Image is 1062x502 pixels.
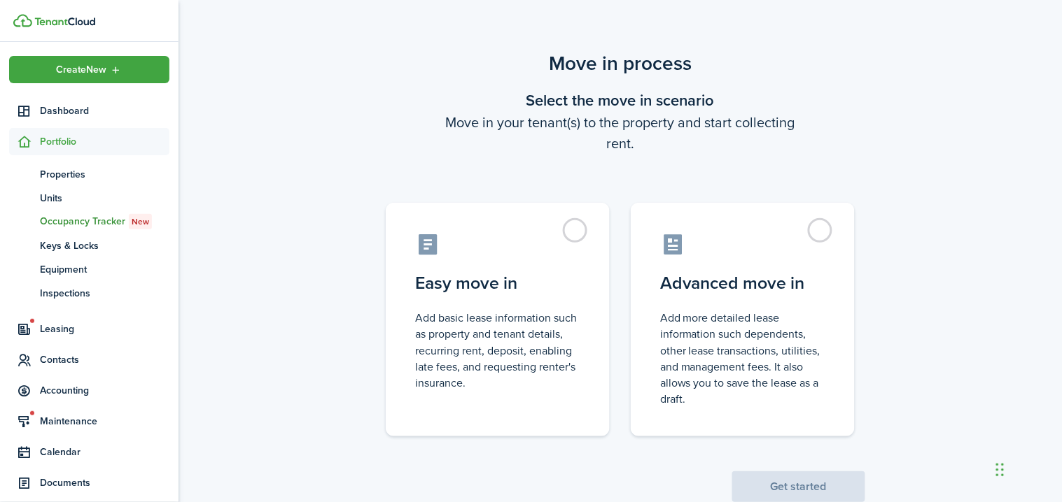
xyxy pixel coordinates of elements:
span: Keys & Locks [40,238,169,253]
button: Open menu [9,56,169,83]
span: Occupancy Tracker [40,214,169,229]
img: TenantCloud [34,17,95,26]
img: TenantCloud [13,14,32,27]
a: Properties [9,162,169,186]
span: Inspections [40,286,169,301]
wizard-step-header-description: Move in your tenant(s) to the property and start collecting rent. [375,112,865,154]
a: Occupancy TrackerNew [9,210,169,234]
span: Dashboard [40,103,169,118]
wizard-step-header-title: Select the move in scenario [375,89,865,112]
scenario-title: Move in process [375,49,865,78]
span: Calendar [40,445,169,459]
span: Properties [40,167,169,182]
span: Create New [57,65,107,75]
a: Inspections [9,281,169,305]
control-radio-card-description: Add more detailed lease information such dependents, other lease transactions, utilities, and man... [660,310,825,407]
span: Accounting [40,383,169,398]
span: Maintenance [40,414,169,429]
span: Equipment [40,262,169,277]
span: Documents [40,475,169,490]
control-radio-card-title: Advanced move in [660,271,825,296]
control-radio-card-description: Add basic lease information such as property and tenant details, recurring rent, deposit, enablin... [415,310,580,391]
iframe: Chat Widget [992,435,1062,502]
div: Drag [996,449,1005,491]
a: Dashboard [9,97,169,124]
span: New [132,215,149,228]
a: Keys & Locks [9,234,169,257]
span: Units [40,191,169,206]
control-radio-card-title: Easy move in [415,271,580,296]
a: Units [9,186,169,210]
a: Equipment [9,257,169,281]
span: Leasing [40,322,169,336]
span: Contacts [40,352,169,367]
span: Portfolio [40,134,169,149]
